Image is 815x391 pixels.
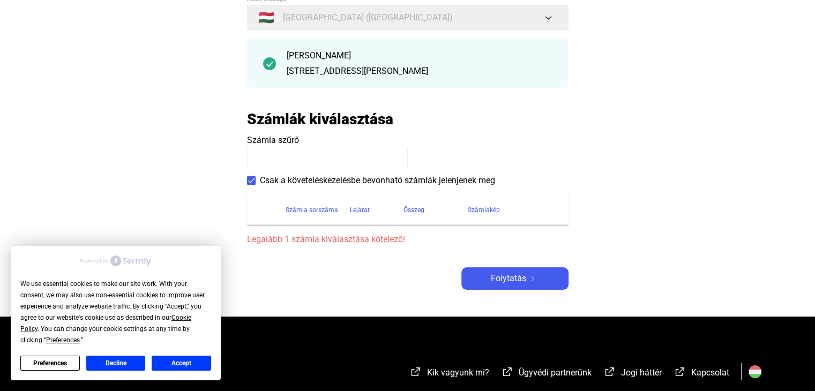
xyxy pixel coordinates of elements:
span: [GEOGRAPHIC_DATA] ([GEOGRAPHIC_DATA]) [283,11,453,24]
div: Összeg [403,204,424,216]
button: Accept [152,356,211,371]
span: Cookie Policy [20,314,191,333]
img: external-link-white [501,366,514,377]
span: Folytatás [491,272,526,285]
a: external-link-whiteJogi háttér [603,369,662,379]
span: Számla szűrő [247,135,299,145]
div: Számlakép [468,204,556,216]
div: [STREET_ADDRESS][PERSON_NAME] [287,65,552,78]
button: Preferences [20,356,80,371]
span: Ügyvédi partnerünk [519,367,592,378]
div: Lejárat [350,204,370,216]
button: 🇭🇺[GEOGRAPHIC_DATA] ([GEOGRAPHIC_DATA]) [247,5,569,31]
button: Decline [86,356,146,371]
span: Legalább 1 számla kiválasztása kötelező! [247,233,569,246]
div: Számla sorszáma [286,204,350,216]
h2: Számlák kiválasztása [247,110,393,129]
div: Számlakép [468,204,500,216]
span: Csak a követeléskezelésbe bevonható számlák jelenjenek meg [260,174,495,187]
span: Kik vagyunk mi? [427,367,489,378]
img: Powered by Termly [80,255,151,266]
img: external-link-white [603,366,616,377]
span: Preferences [46,336,80,344]
img: external-link-white [674,366,686,377]
span: Jogi háttér [621,367,662,378]
span: 🇭🇺 [258,11,274,24]
a: external-link-whiteKik vagyunk mi? [409,369,489,379]
div: [PERSON_NAME] [287,49,552,62]
div: We use essential cookies to make our site work. With your consent, we may also use non-essential ... [20,279,211,346]
a: external-link-whiteKapcsolat [674,369,729,379]
div: Cookie Consent Prompt [11,246,221,380]
a: external-link-whiteÜgyvédi partnerünk [501,369,592,379]
div: Lejárat [350,204,403,216]
button: Folytatásarrow-right-white [461,267,569,290]
img: arrow-right-white [526,276,539,281]
div: Összeg [403,204,468,216]
img: external-link-white [409,366,422,377]
img: HU.svg [749,365,761,378]
span: Kapcsolat [691,367,729,378]
div: Számla sorszáma [286,204,338,216]
img: checkmark-darker-green-circle [263,57,276,70]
